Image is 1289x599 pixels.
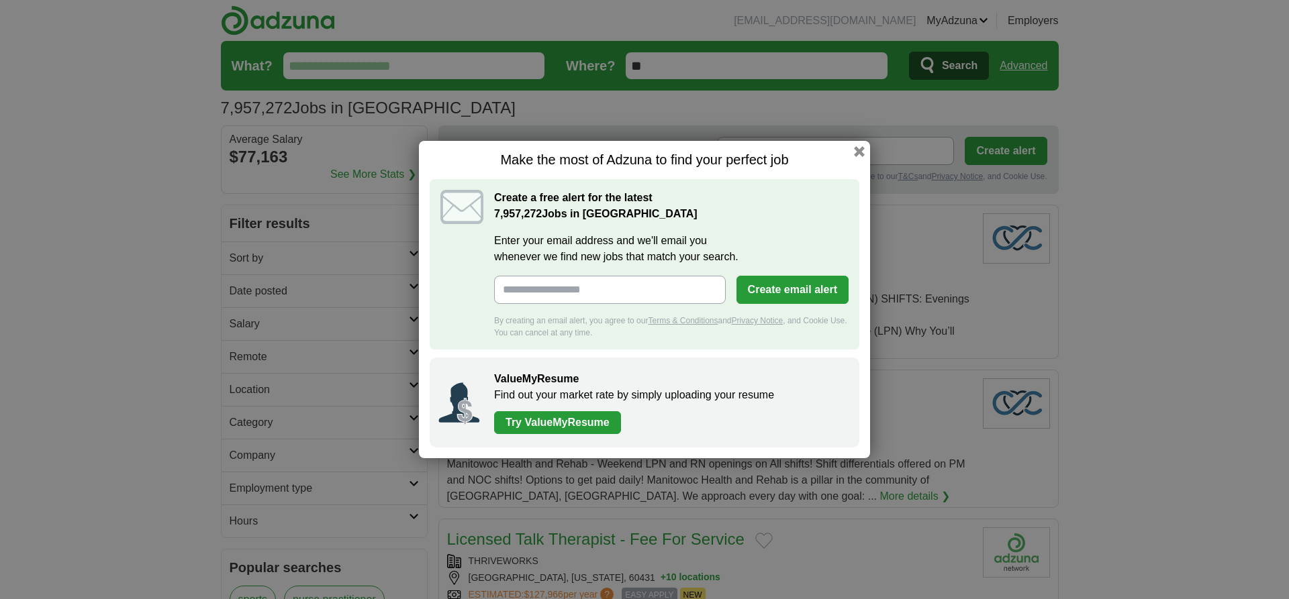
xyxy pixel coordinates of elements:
[494,371,846,387] h2: ValueMyResume
[494,315,849,339] div: By creating an email alert, you agree to our and , and Cookie Use. You can cancel at any time.
[440,190,483,224] img: icon_email.svg
[494,387,846,403] p: Find out your market rate by simply uploading your resume
[648,316,718,325] a: Terms & Conditions
[736,276,849,304] button: Create email alert
[494,411,621,434] a: Try ValueMyResume
[494,190,849,222] h2: Create a free alert for the latest
[494,206,542,222] span: 7,957,272
[430,152,859,168] h1: Make the most of Adzuna to find your perfect job
[494,233,849,265] label: Enter your email address and we'll email you whenever we find new jobs that match your search.
[494,208,698,219] strong: Jobs in [GEOGRAPHIC_DATA]
[732,316,783,325] a: Privacy Notice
